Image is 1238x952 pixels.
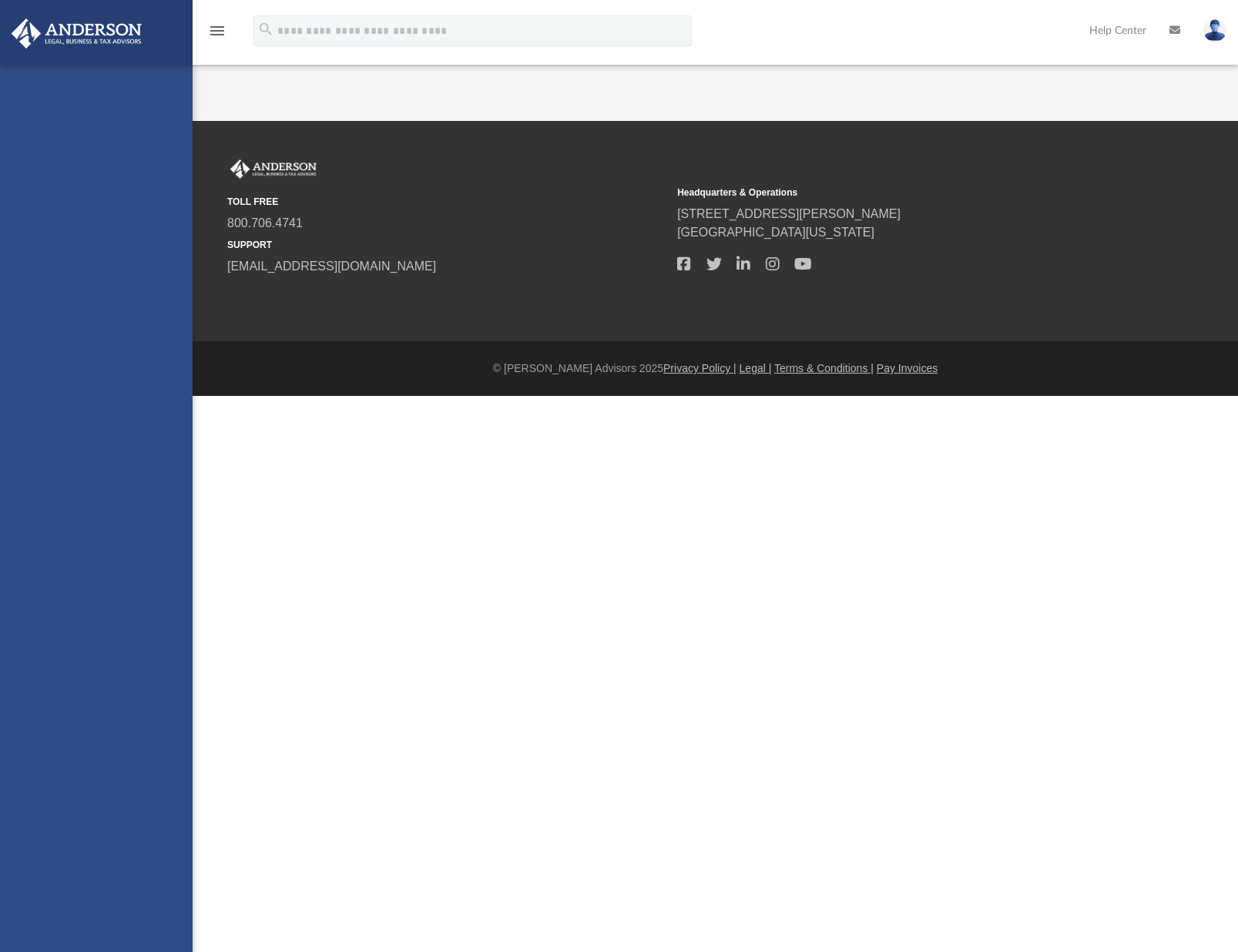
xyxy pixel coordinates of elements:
i: menu [208,22,226,40]
a: Legal | [740,362,772,374]
a: Terms & Conditions | [774,362,874,374]
a: [STREET_ADDRESS][PERSON_NAME] [677,207,901,220]
div: © [PERSON_NAME] Advisors 2025 [193,360,1238,377]
i: search [257,21,274,38]
a: [EMAIL_ADDRESS][DOMAIN_NAME] [227,260,436,273]
img: Anderson Advisors Platinum Portal [7,18,146,49]
img: Anderson Advisors Platinum Portal [227,159,320,179]
a: Pay Invoices [877,362,938,374]
a: 800.706.4741 [227,216,303,230]
a: [GEOGRAPHIC_DATA][US_STATE] [677,226,874,239]
a: Privacy Policy | [663,362,736,374]
img: User Pic [1203,19,1226,42]
small: TOLL FREE [227,195,666,209]
a: menu [208,29,226,40]
small: Headquarters & Operations [677,186,1116,199]
small: SUPPORT [227,238,666,252]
